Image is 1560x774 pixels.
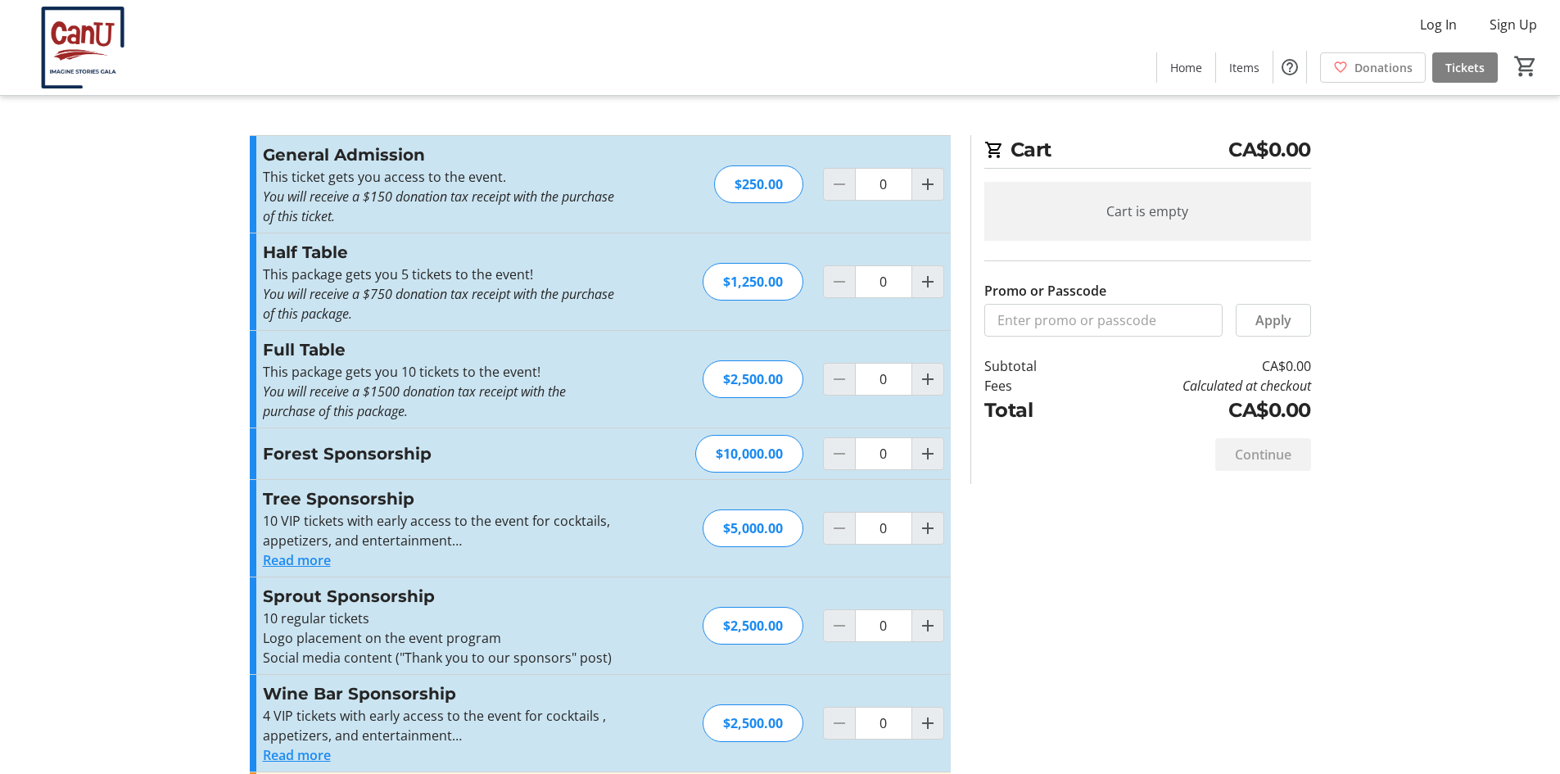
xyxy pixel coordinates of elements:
input: Wine Bar Sponsorship Quantity [855,707,912,740]
span: Sign Up [1490,15,1537,34]
input: Full Table Quantity [855,363,912,396]
h3: Tree Sponsorship [263,487,621,511]
p: Social media content ("Thank you to our sponsors" post) [263,648,621,668]
button: Apply [1236,304,1311,337]
td: Subtotal [984,356,1079,376]
div: Cart is empty [984,182,1311,241]
button: Increment by one [912,610,943,641]
p: 10 regular tickets [263,609,621,628]
img: CanU Canada's Logo [10,7,156,88]
h3: Sprout Sponsorship [263,584,621,609]
td: Fees [984,376,1079,396]
input: Sprout Sponsorship Quantity [855,609,912,642]
span: Home [1170,59,1202,76]
button: Read more [263,550,331,570]
input: Forest Sponsorship Quantity [855,437,912,470]
a: Items [1216,52,1273,83]
div: $1,250.00 [703,263,803,301]
span: Apply [1255,310,1291,330]
p: 4 VIP tickets with early access to the event for cocktails , appetizers, and entertainment [263,706,621,745]
button: Increment by one [912,364,943,395]
input: Half Table Quantity [855,265,912,298]
div: $5,000.00 [703,509,803,547]
h3: Full Table [263,337,621,362]
div: $2,500.00 [703,360,803,398]
td: CA$0.00 [1078,396,1310,425]
td: CA$0.00 [1078,356,1310,376]
h2: Cart [984,135,1311,169]
h3: Half Table [263,240,621,265]
span: Items [1229,59,1259,76]
em: You will receive a $750 donation tax receipt with the purchase of this package. [263,285,614,323]
button: Increment by one [912,513,943,544]
h3: Forest Sponsorship [263,441,621,466]
button: Read more [263,745,331,765]
button: Increment by one [912,266,943,297]
div: $2,500.00 [703,607,803,645]
button: Increment by one [912,169,943,200]
td: Calculated at checkout [1078,376,1310,396]
button: Help [1273,51,1306,84]
p: This ticket gets you access to the event. [263,167,621,187]
p: This package gets you 5 tickets to the event! [263,265,621,284]
p: 10 VIP tickets with early access to the event for cocktails, appetizers, and entertainment [263,511,621,550]
h3: Wine Bar Sponsorship [263,681,621,706]
div: $250.00 [714,165,803,203]
span: Log In [1420,15,1457,34]
button: Increment by one [912,708,943,739]
em: You will receive a $1500 donation tax receipt with the purchase of this package. [263,382,566,420]
div: $10,000.00 [695,435,803,473]
span: Donations [1354,59,1413,76]
div: $2,500.00 [703,704,803,742]
a: Tickets [1432,52,1498,83]
em: You will receive a $150 donation tax receipt with the purchase of this ticket. [263,188,614,225]
button: Sign Up [1476,11,1550,38]
button: Log In [1407,11,1470,38]
p: This package gets you 10 tickets to the event! [263,362,621,382]
a: Donations [1320,52,1426,83]
h3: General Admission [263,143,621,167]
button: Cart [1511,52,1540,81]
button: Increment by one [912,438,943,469]
input: Tree Sponsorship Quantity [855,512,912,545]
span: Tickets [1445,59,1485,76]
span: CA$0.00 [1228,135,1311,165]
a: Home [1157,52,1215,83]
label: Promo or Passcode [984,281,1106,301]
input: General Admission Quantity [855,168,912,201]
td: Total [984,396,1079,425]
p: Logo placement on the event program [263,628,621,648]
input: Enter promo or passcode [984,304,1223,337]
